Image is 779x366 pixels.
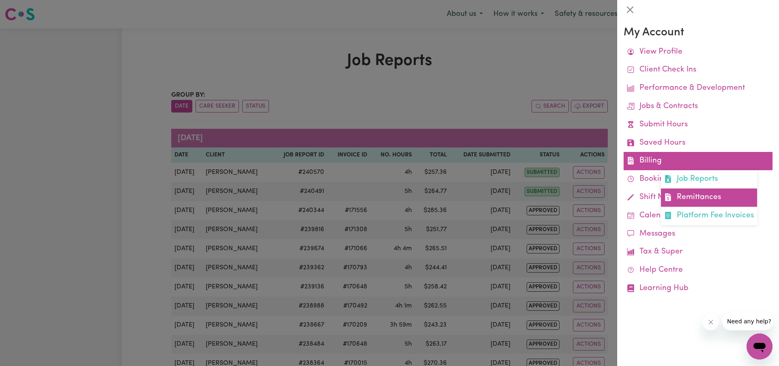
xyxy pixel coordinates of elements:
a: Learning Hub [624,279,773,298]
a: Shift Notes [624,188,773,207]
iframe: Close message [703,314,719,330]
iframe: Button to launch messaging window [747,334,773,360]
a: Bookings [624,170,773,188]
button: Close [624,3,637,16]
a: Client Check Ins [624,61,773,79]
h3: My Account [624,26,773,40]
a: Saved Hours [624,134,773,152]
a: Tax & Super [624,243,773,261]
a: Messages [624,225,773,243]
a: View Profile [624,43,773,61]
a: BillingJob ReportsRemittancesPlatform Fee Invoices [624,152,773,170]
a: Platform Fee Invoices [661,207,757,225]
a: Job Reports [661,170,757,188]
a: Jobs & Contracts [624,97,773,116]
a: Submit Hours [624,116,773,134]
a: Calendar [624,207,773,225]
a: Performance & Development [624,79,773,97]
iframe: Message from company [722,312,773,330]
a: Remittances [661,188,757,207]
a: Help Centre [624,261,773,279]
